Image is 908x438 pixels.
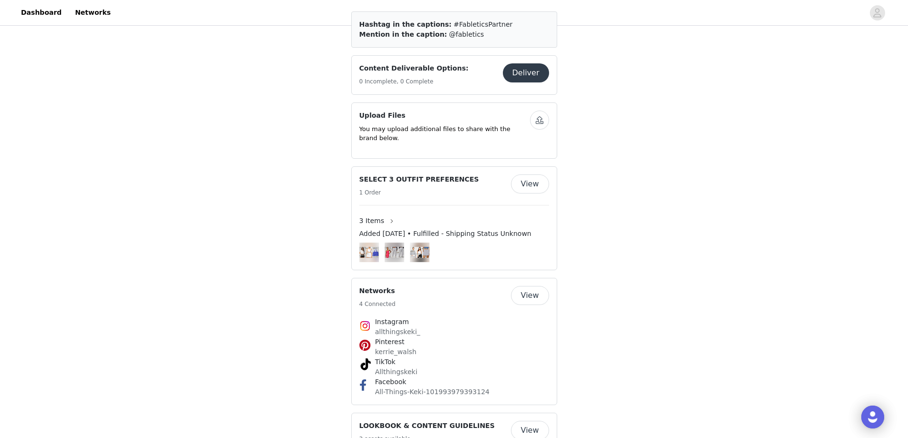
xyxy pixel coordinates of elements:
div: avatar [873,5,882,20]
p: You may upload additional files to share with the brand below. [359,124,530,143]
a: Networks [69,2,116,23]
span: #FableticsPartner [454,20,513,28]
h4: Instagram [375,317,533,327]
h4: Facebook [375,377,533,387]
h5: 4 Connected [359,300,396,308]
button: View [511,286,549,305]
span: Mention in the caption: [359,31,447,38]
span: @fabletics [449,31,484,38]
h4: Upload Files [359,111,530,121]
img: #13 OUTFIT [359,247,379,258]
button: View [511,174,549,194]
h5: 1 Order [359,188,479,197]
p: allthingskeki_ [375,327,533,337]
p: Allthingskeki [375,367,533,377]
h4: Content Deliverable Options: [359,63,469,73]
h5: 0 Incomplete, 0 Complete [359,77,469,86]
h4: Pinterest [375,337,533,347]
p: kerrie_walsh [375,347,533,357]
img: Instagram Icon [359,320,371,332]
h4: TikTok [375,357,533,367]
h4: Networks [359,286,396,296]
p: All-Things-Keki-101993979393124 [375,387,533,397]
img: #16 OUTFIT [410,247,429,258]
span: Hashtag in the captions: [359,20,452,28]
div: Networks [351,278,557,405]
a: Dashboard [15,2,67,23]
div: Content Deliverable Options: [351,55,557,95]
h4: SELECT 3 OUTFIT PREFERENCES [359,174,479,184]
div: SELECT 3 OUTFIT PREFERENCES [351,166,557,270]
span: Added [DATE] • Fulfilled - Shipping Status Unknown [359,229,531,239]
h4: LOOKBOOK & CONTENT GUIDELINES [359,421,495,431]
button: Deliver [503,63,549,82]
div: Open Intercom Messenger [861,406,884,428]
img: #11 OUTFIT [385,247,404,258]
span: 3 Items [359,216,385,226]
